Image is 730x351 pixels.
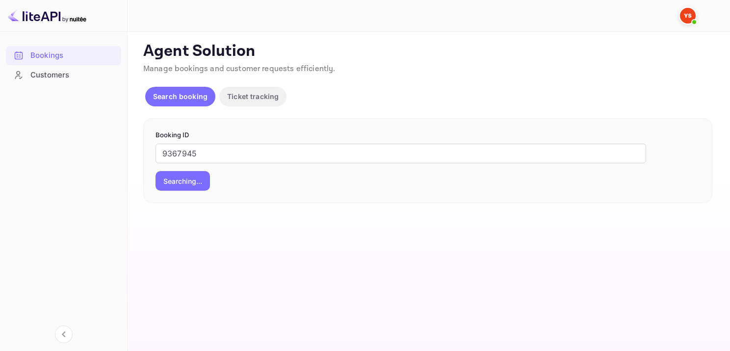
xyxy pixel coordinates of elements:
div: Bookings [6,46,121,65]
p: Agent Solution [143,42,712,61]
img: LiteAPI logo [8,8,86,24]
button: Searching... [156,171,210,191]
a: Bookings [6,46,121,64]
input: Enter Booking ID (e.g., 63782194) [156,144,646,163]
p: Booking ID [156,130,700,140]
div: Customers [30,70,116,81]
div: Customers [6,66,121,85]
p: Ticket tracking [227,91,279,101]
img: Yandex Support [680,8,696,24]
a: Customers [6,66,121,84]
p: Search booking [153,91,208,101]
div: Bookings [30,50,116,61]
span: Manage bookings and customer requests efficiently. [143,64,336,74]
button: Collapse navigation [55,326,73,343]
